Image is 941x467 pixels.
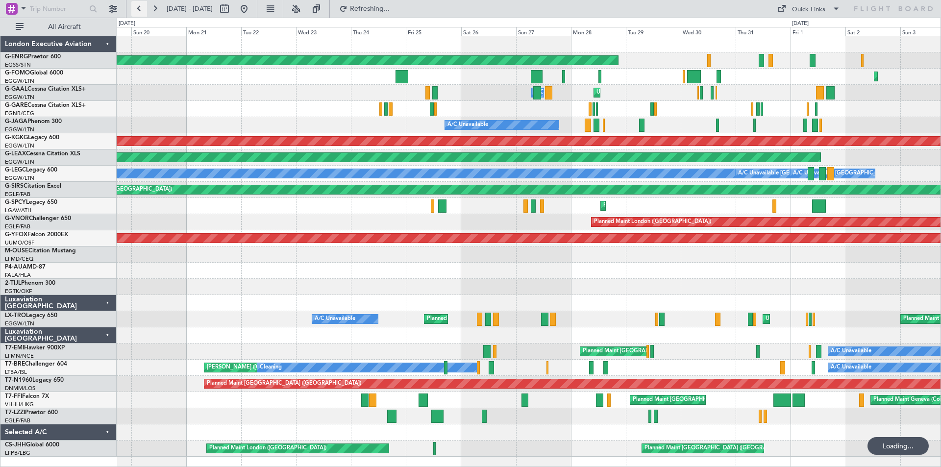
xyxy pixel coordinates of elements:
a: M-OUSECitation Mustang [5,248,76,254]
span: G-LEAX [5,151,26,157]
span: CS-JHH [5,442,26,448]
div: Sun 20 [131,27,186,36]
div: Wed 23 [296,27,351,36]
div: Fri 25 [406,27,461,36]
a: DNMM/LOS [5,385,35,392]
a: EGGW/LTN [5,320,34,327]
div: Planned Maint London ([GEOGRAPHIC_DATA]) [209,441,326,456]
a: LFPB/LBG [5,449,30,457]
div: A/C Unavailable [831,360,871,375]
div: [DATE] [792,20,809,28]
div: A/C Unavailable [315,312,355,326]
div: Planned Maint [GEOGRAPHIC_DATA] ([GEOGRAPHIC_DATA] Intl) [633,393,796,407]
a: EGGW/LTN [5,142,34,149]
a: G-SIRSCitation Excel [5,183,61,189]
span: LX-TRO [5,313,26,319]
a: EGSS/STN [5,61,31,69]
div: Cleaning [260,360,282,375]
div: Planned Maint Athens ([PERSON_NAME] Intl) [603,198,716,213]
div: Tue 22 [241,27,296,36]
a: T7-N1960Legacy 650 [5,377,64,383]
span: T7-EMI [5,345,24,351]
a: T7-LZZIPraetor 600 [5,410,58,416]
a: P4-AUAMD-87 [5,264,46,270]
span: G-JAGA [5,119,27,124]
div: Planned Maint London ([GEOGRAPHIC_DATA]) [594,215,711,229]
a: T7-BREChallenger 604 [5,361,67,367]
a: EGGW/LTN [5,126,34,133]
span: Refreshing... [349,5,391,12]
input: Trip Number [30,1,86,16]
a: G-KGKGLegacy 600 [5,135,59,141]
div: Thu 24 [351,27,406,36]
div: Fri 1 [791,27,845,36]
div: Sat 26 [461,27,516,36]
span: T7-BRE [5,361,25,367]
span: G-VNOR [5,216,29,221]
a: EGGW/LTN [5,77,34,85]
span: 2-TIJL [5,280,21,286]
a: G-VNORChallenger 650 [5,216,71,221]
div: Quick Links [792,5,825,15]
div: Thu 31 [736,27,791,36]
span: G-YFOX [5,232,27,238]
a: LX-TROLegacy 650 [5,313,57,319]
span: G-SPCY [5,199,26,205]
a: G-SPCYLegacy 650 [5,199,57,205]
div: Sun 27 [516,27,571,36]
div: Mon 21 [186,27,241,36]
a: EGGW/LTN [5,174,34,182]
div: A/C Unavailable [447,118,488,132]
span: G-FOMO [5,70,30,76]
span: All Aircraft [25,24,103,30]
span: G-SIRS [5,183,24,189]
button: Refreshing... [335,1,394,17]
button: All Aircraft [11,19,106,35]
a: LTBA/ISL [5,369,27,376]
span: T7-N1960 [5,377,32,383]
div: Wed 30 [681,27,736,36]
a: G-JAGAPhenom 300 [5,119,62,124]
a: LFMN/NCE [5,352,34,360]
span: G-GARE [5,102,27,108]
span: P4-AUA [5,264,27,270]
a: T7-FFIFalcon 7X [5,393,49,399]
a: T7-EMIHawker 900XP [5,345,65,351]
div: Tue 29 [626,27,681,36]
a: EGLF/FAB [5,417,30,424]
div: A/C Unavailable [GEOGRAPHIC_DATA] ([GEOGRAPHIC_DATA]) [738,166,897,181]
div: A/C Unavailable [831,344,871,359]
a: EGLF/FAB [5,223,30,230]
span: G-LEGC [5,167,26,173]
a: FALA/HLA [5,271,31,279]
a: G-FOMOGlobal 6000 [5,70,63,76]
a: VHHH/HKG [5,401,34,408]
a: EGNR/CEG [5,110,34,117]
div: Unplanned Maint [GEOGRAPHIC_DATA] ([GEOGRAPHIC_DATA]) [766,312,927,326]
a: G-GAALCessna Citation XLS+ [5,86,86,92]
button: Quick Links [772,1,845,17]
div: [PERSON_NAME] ([GEOGRAPHIC_DATA][PERSON_NAME]) [207,360,357,375]
a: G-ENRGPraetor 600 [5,54,61,60]
a: G-LEAXCessna Citation XLS [5,151,80,157]
a: EGLF/FAB [5,191,30,198]
a: EGGW/LTN [5,158,34,166]
div: Loading... [867,437,929,455]
div: Mon 28 [571,27,626,36]
a: G-YFOXFalcon 2000EX [5,232,68,238]
div: Sat 2 [845,27,900,36]
span: G-GAAL [5,86,27,92]
a: CS-JHHGlobal 6000 [5,442,59,448]
div: Planned Maint [GEOGRAPHIC_DATA] [583,344,676,359]
a: LFMD/CEQ [5,255,33,263]
div: Planned Maint [903,312,939,326]
a: LGAV/ATH [5,207,31,214]
span: G-KGKG [5,135,28,141]
a: 2-TIJLPhenom 300 [5,280,55,286]
span: G-ENRG [5,54,28,60]
div: Planned Maint [GEOGRAPHIC_DATA] ([GEOGRAPHIC_DATA]) [207,376,361,391]
a: EGGW/LTN [5,94,34,101]
div: Planned Maint [GEOGRAPHIC_DATA] ([GEOGRAPHIC_DATA]) [427,312,581,326]
span: T7-LZZI [5,410,25,416]
span: T7-FFI [5,393,22,399]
